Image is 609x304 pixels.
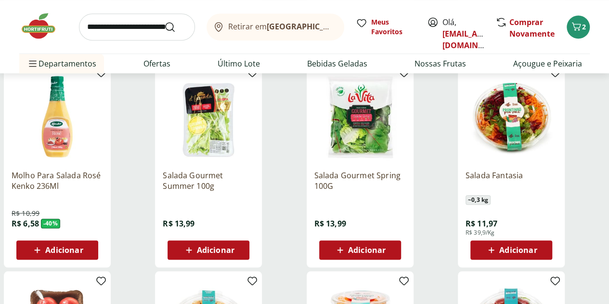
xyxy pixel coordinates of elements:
[470,240,552,260] button: Adicionar
[79,13,195,40] input: search
[314,170,406,191] a: Salada Gourmet Spring 100G
[442,28,509,51] a: [EMAIL_ADDRESS][DOMAIN_NAME]
[314,71,406,162] img: Salada Gourmet Spring 100G
[27,52,39,75] button: Menu
[371,17,415,37] span: Meus Favoritos
[41,219,60,228] span: - 40 %
[143,58,170,69] a: Ofertas
[168,240,249,260] button: Adicionar
[466,195,491,205] span: ~ 0,3 kg
[466,170,557,191] a: Salada Fantasia
[442,16,485,51] span: Olá,
[228,22,335,31] span: Retirar em
[19,12,67,40] img: Hortifruti
[163,218,194,229] span: R$ 13,99
[27,52,96,75] span: Departamentos
[466,218,497,229] span: R$ 11,97
[12,170,103,191] a: Molho Para Salada Rosé Kenko 236Ml
[415,58,466,69] a: Nossas Frutas
[466,71,557,162] img: Salada Fantasia
[267,21,429,32] b: [GEOGRAPHIC_DATA]/[GEOGRAPHIC_DATA]
[218,58,260,69] a: Último Lote
[513,58,582,69] a: Açougue e Peixaria
[348,246,386,254] span: Adicionar
[197,246,234,254] span: Adicionar
[314,218,346,229] span: R$ 13,99
[12,71,103,162] img: Molho Para Salada Rosé Kenko 236Ml
[509,17,555,39] a: Comprar Novamente
[499,246,537,254] span: Adicionar
[567,15,590,39] button: Carrinho
[163,71,254,162] img: Salada Gourmet Summer 100g
[45,246,83,254] span: Adicionar
[319,240,401,260] button: Adicionar
[12,209,39,218] span: R$ 10,99
[307,58,367,69] a: Bebidas Geladas
[163,170,254,191] a: Salada Gourmet Summer 100g
[466,229,495,237] span: R$ 39,9/Kg
[207,13,344,40] button: Retirar em[GEOGRAPHIC_DATA]/[GEOGRAPHIC_DATA]
[356,17,415,37] a: Meus Favoritos
[582,22,586,31] span: 2
[12,218,39,229] span: R$ 6,58
[16,240,98,260] button: Adicionar
[164,21,187,33] button: Submit Search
